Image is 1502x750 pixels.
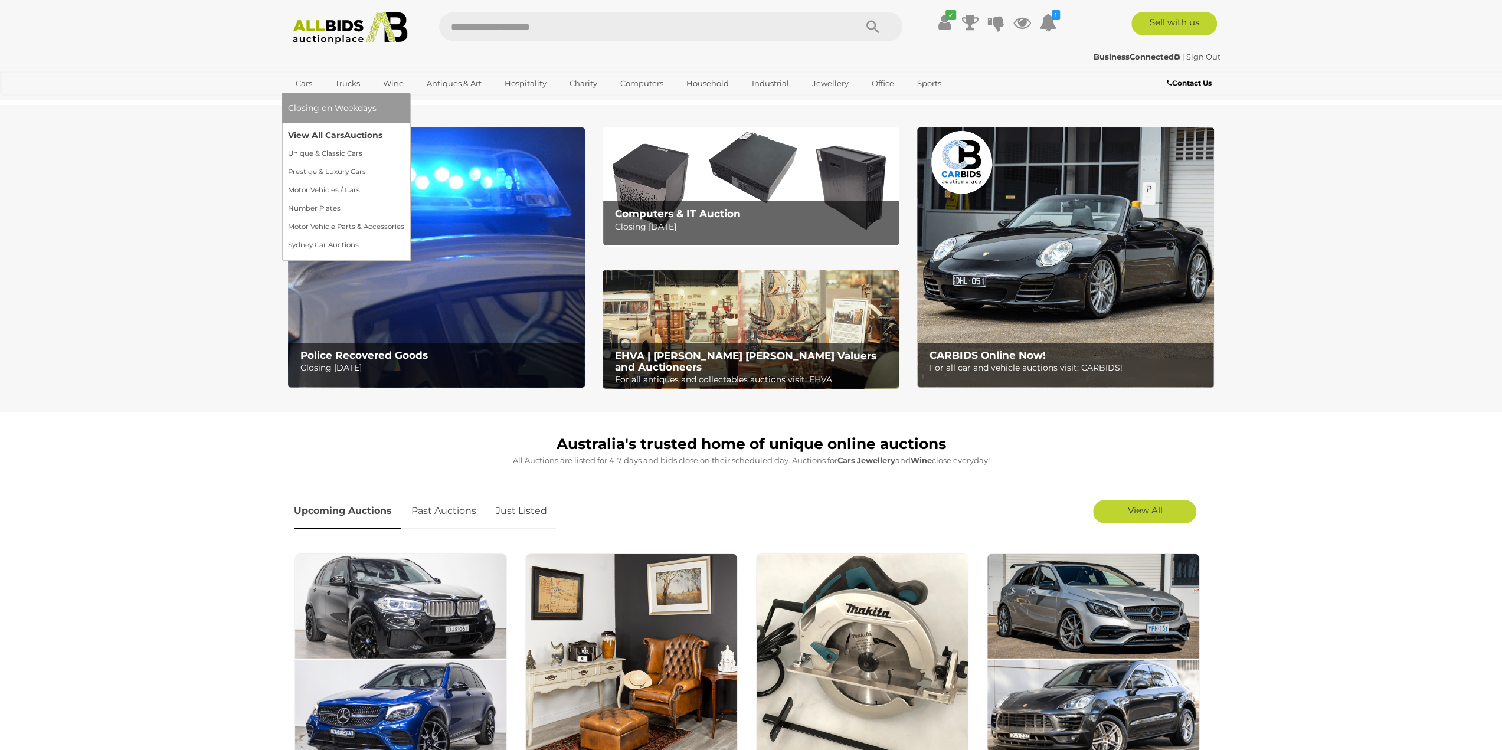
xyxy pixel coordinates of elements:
[615,220,893,234] p: Closing [DATE]
[419,74,489,93] a: Antiques & Art
[294,494,401,529] a: Upcoming Auctions
[603,270,899,389] a: EHVA | Evans Hastings Valuers and Auctioneers EHVA | [PERSON_NAME] [PERSON_NAME] Valuers and Auct...
[909,74,949,93] a: Sports
[1131,12,1217,35] a: Sell with us
[613,74,671,93] a: Computers
[864,74,902,93] a: Office
[562,74,605,93] a: Charity
[497,74,554,93] a: Hospitality
[294,454,1209,467] p: All Auctions are listed for 4-7 days and bids close on their scheduled day. Auctions for , and cl...
[1127,505,1162,516] span: View All
[744,74,797,93] a: Industrial
[603,127,899,246] img: Computers & IT Auction
[1094,52,1182,61] a: BusinessConnected
[300,349,427,361] b: Police Recovered Goods
[615,350,876,373] b: EHVA | [PERSON_NAME] [PERSON_NAME] Valuers and Auctioneers
[911,456,932,465] strong: Wine
[294,436,1209,453] h1: Australia's trusted home of unique online auctions
[615,372,893,387] p: For all antiques and collectables auctions visit: EHVA
[487,494,556,529] a: Just Listed
[288,127,585,388] img: Police Recovered Goods
[1039,12,1057,33] a: 1
[603,270,899,389] img: EHVA | Evans Hastings Valuers and Auctioneers
[403,494,485,529] a: Past Auctions
[615,208,741,220] b: Computers & IT Auction
[1166,78,1211,87] b: Contact Us
[288,74,320,93] a: Cars
[917,127,1214,388] a: CARBIDS Online Now! CARBIDS Online Now! For all car and vehicle auctions visit: CARBIDS!
[804,74,856,93] a: Jewellery
[1166,77,1214,90] a: Contact Us
[603,127,899,246] a: Computers & IT Auction Computers & IT Auction Closing [DATE]
[288,127,585,388] a: Police Recovered Goods Police Recovered Goods Closing [DATE]
[930,349,1046,361] b: CARBIDS Online Now!
[945,10,956,20] i: ✔
[1093,500,1196,523] a: View All
[935,12,953,33] a: ✔
[837,456,855,465] strong: Cars
[1094,52,1180,61] strong: BusinessConnected
[930,361,1208,375] p: For all car and vehicle auctions visit: CARBIDS!
[679,74,737,93] a: Household
[857,456,895,465] strong: Jewellery
[300,361,578,375] p: Closing [DATE]
[917,127,1214,388] img: CARBIDS Online Now!
[328,74,368,93] a: Trucks
[843,12,902,41] button: Search
[375,74,411,93] a: Wine
[286,12,414,44] img: Allbids.com.au
[1182,52,1184,61] span: |
[1052,10,1060,20] i: 1
[1186,52,1220,61] a: Sign Out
